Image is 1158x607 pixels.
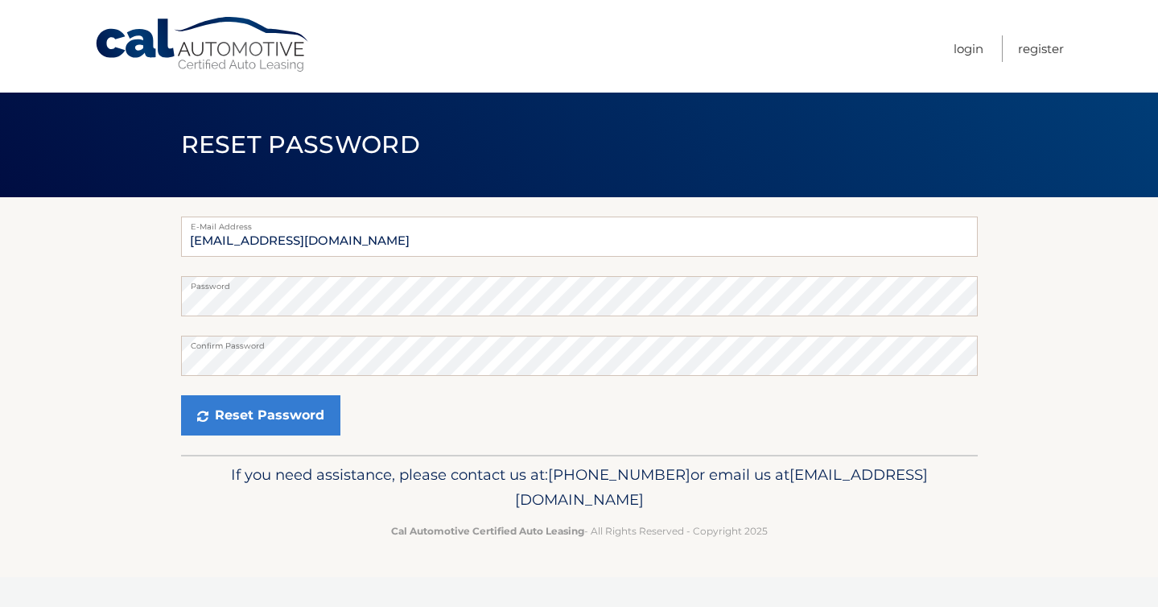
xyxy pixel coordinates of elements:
p: - All Rights Reserved - Copyright 2025 [192,522,967,539]
span: [PHONE_NUMBER] [548,465,690,484]
button: Reset Password [181,395,340,436]
label: Confirm Password [181,336,978,349]
a: Login [954,35,983,62]
span: Reset Password [181,130,420,159]
strong: Cal Automotive Certified Auto Leasing [391,525,584,537]
input: E-mail Address [181,217,978,257]
label: E-Mail Address [181,217,978,229]
label: Password [181,276,978,289]
p: If you need assistance, please contact us at: or email us at [192,462,967,514]
a: Cal Automotive [94,16,311,73]
a: Register [1018,35,1064,62]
